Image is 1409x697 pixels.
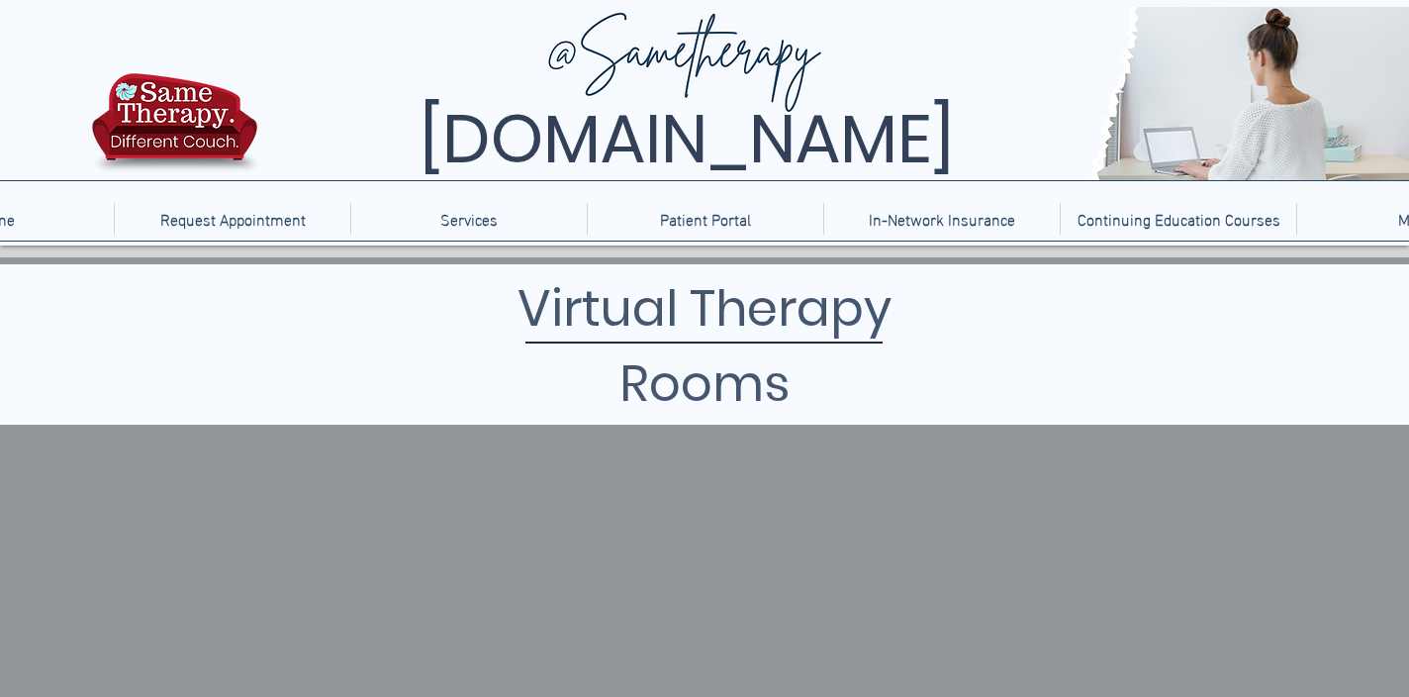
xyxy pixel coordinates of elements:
p: Patient Portal [650,203,761,235]
a: Patient Portal [587,203,823,235]
div: Services [350,203,587,235]
p: In-Network Insurance [859,203,1025,235]
span: [DOMAIN_NAME] [420,92,954,186]
img: TBH.US [86,70,263,187]
a: Continuing Education Courses [1060,203,1296,235]
p: Services [430,203,508,235]
p: Continuing Education Courses [1068,203,1290,235]
p: Request Appointment [150,203,316,235]
a: In-Network Insurance [823,203,1060,235]
h1: Virtual Therapy Rooms [404,271,1005,422]
a: Request Appointment [114,203,350,235]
